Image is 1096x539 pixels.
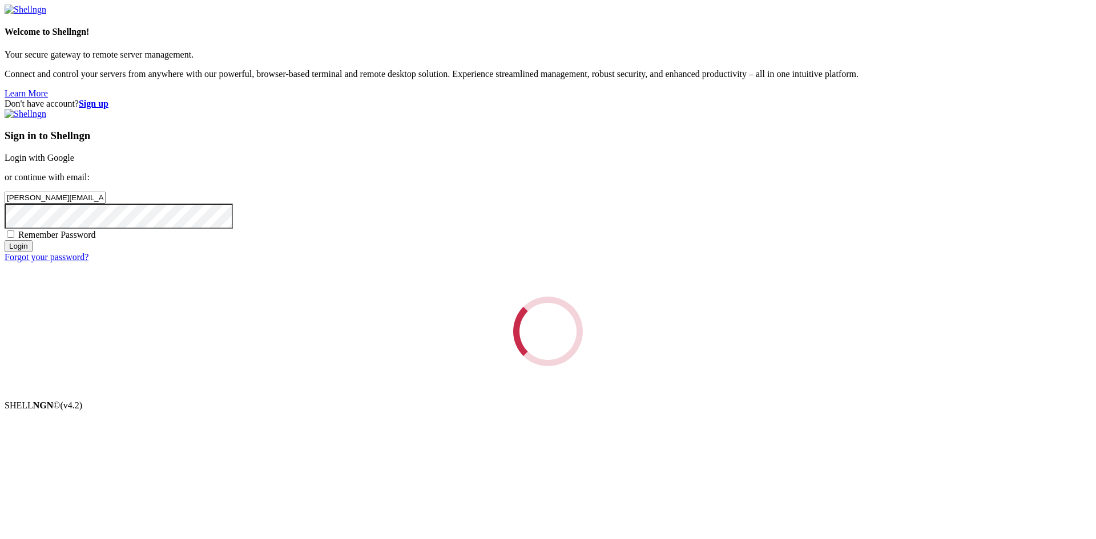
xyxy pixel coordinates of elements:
input: Remember Password [7,230,14,238]
div: Loading... [511,295,585,368]
a: Sign up [79,99,108,108]
b: NGN [33,400,54,410]
img: Shellngn [5,109,46,119]
a: Login with Google [5,153,74,163]
img: Shellngn [5,5,46,15]
a: Learn More [5,88,48,98]
div: Don't have account? [5,99,1091,109]
a: Forgot your password? [5,252,88,262]
h4: Welcome to Shellngn! [5,27,1091,37]
input: Login [5,240,33,252]
input: Email address [5,192,106,204]
span: 4.2.0 [61,400,83,410]
span: SHELL © [5,400,82,410]
span: Remember Password [18,230,96,240]
p: or continue with email: [5,172,1091,183]
h3: Sign in to Shellngn [5,129,1091,142]
p: Connect and control your servers from anywhere with our powerful, browser-based terminal and remo... [5,69,1091,79]
p: Your secure gateway to remote server management. [5,50,1091,60]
